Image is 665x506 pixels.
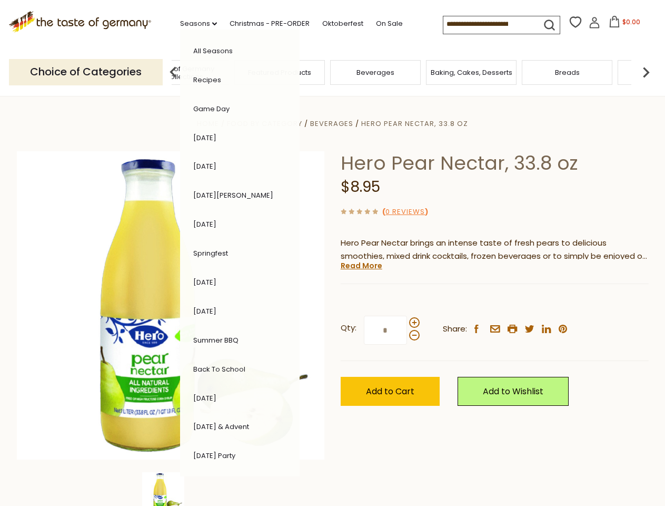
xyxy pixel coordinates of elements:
[382,207,428,217] span: ( )
[385,207,425,218] a: 0 Reviews
[193,393,216,403] a: [DATE]
[17,151,325,460] img: Hero Pear Nectar, 33.8 oz
[180,18,217,30] a: Seasons
[193,277,216,287] a: [DATE]
[622,17,640,26] span: $0.00
[193,133,216,143] a: [DATE]
[341,322,356,335] strong: Qty:
[341,237,649,263] p: Hero Pear Nectar brings an intense taste of fresh pears to delicious smoothies, mixed drink cockt...
[230,18,310,30] a: Christmas - PRE-ORDER
[193,75,221,85] a: Recipes
[310,119,353,129] a: Beverages
[193,104,230,114] a: Game Day
[193,335,239,345] a: Summer BBQ
[341,151,649,175] h1: Hero Pear Nectar, 33.8 oz
[602,16,647,32] button: $0.00
[193,306,216,316] a: [DATE]
[163,62,184,83] img: previous arrow
[341,177,380,197] span: $8.95
[376,18,403,30] a: On Sale
[193,219,216,229] a: [DATE]
[193,364,245,374] a: Back to School
[361,119,468,129] a: Hero Pear Nectar, 33.8 oz
[341,377,440,406] button: Add to Cart
[341,260,382,271] a: Read More
[555,69,580,76] a: Breads
[193,248,228,258] a: Springfest
[356,69,394,76] a: Beverages
[322,18,363,30] a: Oktoberfest
[193,451,235,461] a: [DATE] Party
[431,69,512,76] a: Baking, Cakes, Desserts
[193,161,216,171] a: [DATE]
[364,316,407,345] input: Qty:
[366,385,414,397] span: Add to Cart
[193,422,249,432] a: [DATE] & Advent
[193,190,273,200] a: [DATE][PERSON_NAME]
[9,59,163,85] p: Choice of Categories
[193,46,233,56] a: All Seasons
[636,62,657,83] img: next arrow
[443,323,467,336] span: Share:
[458,377,569,406] a: Add to Wishlist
